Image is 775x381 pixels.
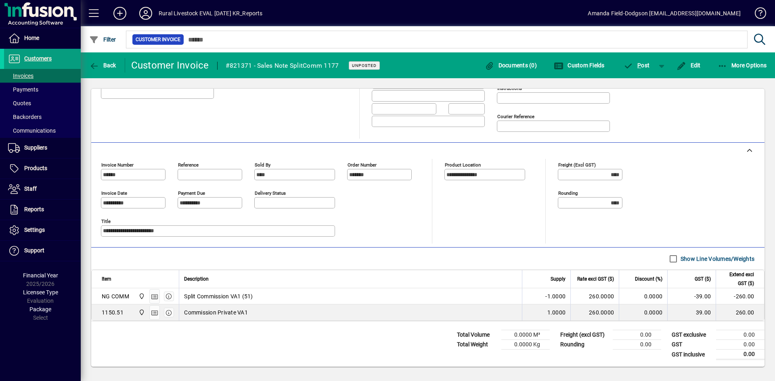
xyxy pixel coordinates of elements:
td: GST [668,340,716,350]
td: Total Volume [453,330,501,340]
span: Discount (%) [635,275,662,283]
td: Total Weight [453,340,501,350]
span: Backorders [8,114,42,120]
a: Settings [4,220,81,240]
button: Documents (0) [482,58,539,73]
mat-label: Sold by [255,162,270,168]
app-page-header-button: Back [81,58,125,73]
span: Unposted [352,63,377,68]
mat-label: Courier Reference [497,114,534,119]
span: Invoices [8,73,34,79]
button: Post [620,58,654,73]
div: 1150.51 [102,308,124,316]
span: Financial Year [23,272,58,279]
td: 39.00 [667,304,716,321]
a: Quotes [4,96,81,110]
td: 0.0000 [619,288,667,304]
span: Staff [24,185,37,192]
mat-label: Title [101,219,111,224]
span: Custom Fields [554,62,605,69]
span: Settings [24,227,45,233]
button: Custom Fields [552,58,607,73]
td: -39.00 [667,288,716,304]
span: Products [24,165,47,171]
a: Staff [4,179,81,199]
mat-label: Reference [178,162,199,168]
mat-label: Rounding [558,190,578,196]
mat-label: Freight (excl GST) [558,162,596,168]
span: Customers [24,55,52,62]
button: Add [107,6,133,21]
a: Backorders [4,110,81,124]
div: 260.0000 [576,308,614,316]
td: 0.00 [613,330,661,340]
a: Support [4,241,81,261]
button: Filter [87,32,118,47]
span: Dennis Mullally [136,308,146,317]
td: Freight (excl GST) [556,330,613,340]
span: Supply [551,275,566,283]
mat-label: Product location [445,162,481,168]
td: GST inclusive [668,350,716,360]
td: 260.00 [716,304,764,321]
a: Products [4,158,81,179]
span: Home [24,35,39,41]
span: Split Commission VA1 (51) [184,292,253,300]
a: Knowledge Base [749,2,765,28]
button: Profile [133,6,159,21]
span: 1.0000 [547,308,566,316]
span: Customer Invoice [136,35,180,44]
td: 0.0000 M³ [501,330,550,340]
button: More Options [716,58,769,73]
mat-label: Invoice number [101,162,134,168]
td: 0.00 [716,350,765,360]
td: 0.00 [716,340,765,350]
div: Amanda Field-Dodgson [EMAIL_ADDRESS][DOMAIN_NAME] [588,7,741,20]
a: Reports [4,200,81,220]
span: ost [624,62,650,69]
td: -260.00 [716,288,764,304]
a: Home [4,28,81,48]
td: 0.0000 [619,304,667,321]
td: 0.00 [716,330,765,340]
span: Documents (0) [484,62,537,69]
td: 0.00 [613,340,661,350]
span: GST ($) [695,275,711,283]
span: Reports [24,206,44,212]
span: Quotes [8,100,31,106]
mat-label: Payment due [178,190,205,196]
button: Back [87,58,118,73]
span: Communications [8,127,56,134]
a: Suppliers [4,138,81,158]
span: Description [184,275,209,283]
mat-label: Delivery status [255,190,286,196]
span: Support [24,247,44,254]
span: -1.0000 [545,292,566,300]
span: Rate excl GST ($) [577,275,614,283]
span: Back [89,62,116,69]
mat-label: Order number [348,162,377,168]
div: 260.0000 [576,292,614,300]
span: P [637,62,641,69]
button: Edit [674,58,703,73]
a: Invoices [4,69,81,83]
td: Rounding [556,340,613,350]
td: GST exclusive [668,330,716,340]
span: Payments [8,86,38,93]
span: More Options [718,62,767,69]
span: Commission Private VA1 [184,308,248,316]
span: Suppliers [24,144,47,151]
span: Licensee Type [23,289,58,296]
span: Filter [89,36,116,43]
div: #821371 - Sales Note SplitComm 1177 [226,59,339,72]
span: Extend excl GST ($) [721,270,754,288]
div: NG COMM [102,292,129,300]
span: Package [29,306,51,312]
span: Edit [677,62,701,69]
span: Dennis Mullally [136,292,146,301]
div: Rural Livestock EVAL [DATE] KR_Reports [159,7,263,20]
a: Payments [4,83,81,96]
label: Show Line Volumes/Weights [679,255,754,263]
a: Communications [4,124,81,137]
mat-label: Invoice date [101,190,127,196]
